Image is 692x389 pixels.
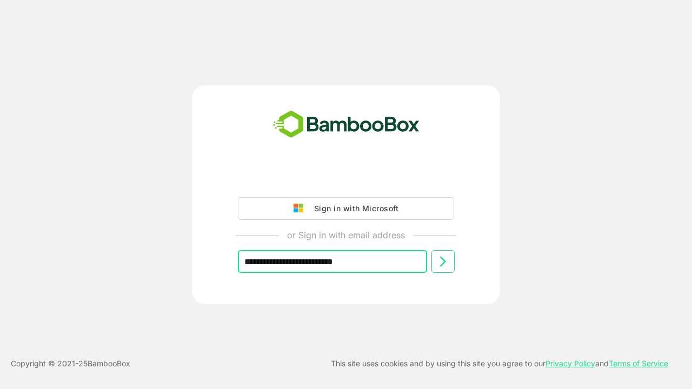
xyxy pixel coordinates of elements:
[309,202,398,216] div: Sign in with Microsoft
[238,197,454,220] button: Sign in with Microsoft
[331,357,668,370] p: This site uses cookies and by using this site you agree to our and
[294,204,309,213] img: google
[545,359,595,368] a: Privacy Policy
[609,359,668,368] a: Terms of Service
[287,229,405,242] p: or Sign in with email address
[267,107,425,143] img: bamboobox
[232,167,460,191] iframe: Sign in with Google Button
[11,357,130,370] p: Copyright © 2021- 25 BambooBox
